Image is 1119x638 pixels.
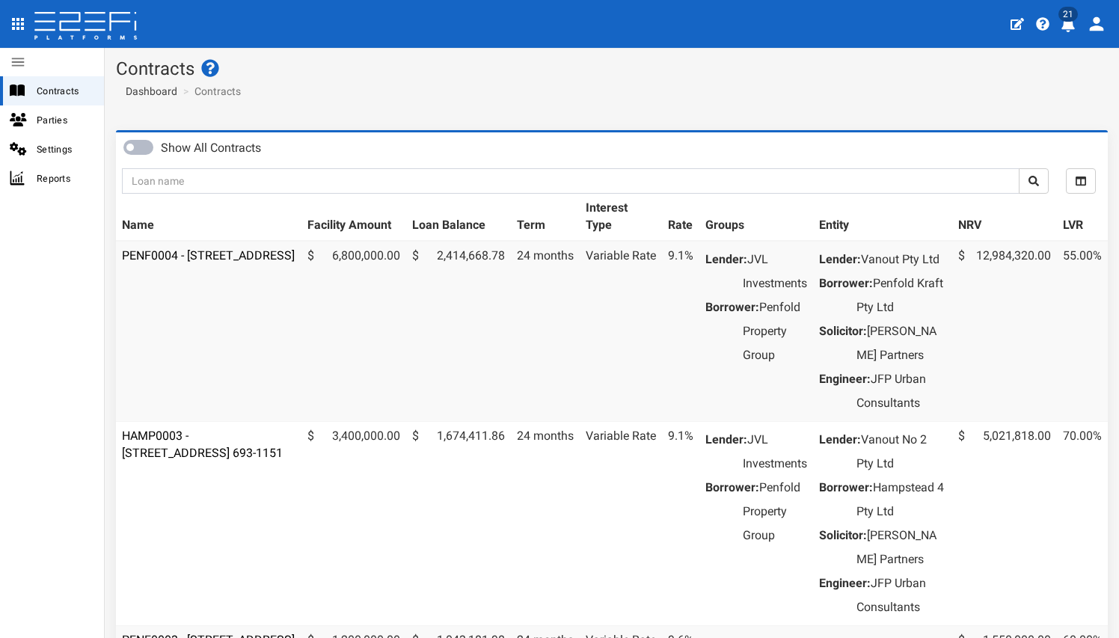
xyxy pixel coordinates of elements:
dt: Lender: [819,248,861,272]
th: Rate [662,194,699,241]
a: Dashboard [120,84,177,99]
span: Parties [37,111,92,129]
label: Show All Contracts [161,140,261,157]
th: Name [116,194,301,241]
dt: Engineer: [819,571,871,595]
span: Settings [37,141,92,158]
th: Facility Amount [301,194,406,241]
td: 55.00% [1057,241,1108,422]
th: Term [511,194,580,241]
dd: Vanout Pty Ltd [856,248,946,272]
dd: Penfold Kraft Pty Ltd [856,272,946,319]
td: Variable Rate [580,241,662,422]
th: NRV [952,194,1057,241]
dd: Vanout No 2 Pty Ltd [856,428,946,476]
dt: Borrower: [705,295,759,319]
th: Interest Type [580,194,662,241]
th: LVR [1057,194,1108,241]
td: 24 months [511,241,580,422]
td: 3,400,000.00 [301,421,406,625]
dt: Borrower: [705,476,759,500]
td: 9.1% [662,421,699,625]
dd: JFP Urban Consultants [856,367,946,415]
td: 12,984,320.00 [952,241,1057,422]
a: PENF0004 - [STREET_ADDRESS] [122,248,295,263]
a: HAMP0003 - [STREET_ADDRESS] 693-1151 [122,429,283,460]
dt: Engineer: [819,367,871,391]
dd: [PERSON_NAME] Partners [856,524,946,571]
dt: Borrower: [819,476,873,500]
dd: JFP Urban Consultants [856,571,946,619]
td: 5,021,818.00 [952,421,1057,625]
dt: Solicitor: [819,319,867,343]
td: 70.00% [1057,421,1108,625]
input: Loan name [122,168,1020,194]
th: Groups [699,194,813,241]
dd: Penfold Property Group [743,476,807,547]
dt: Solicitor: [819,524,867,547]
td: 9.1% [662,241,699,422]
td: 24 months [511,421,580,625]
span: Dashboard [120,85,177,97]
dt: Borrower: [819,272,873,295]
li: Contracts [180,84,241,99]
dt: Lender: [819,428,861,452]
td: Variable Rate [580,421,662,625]
dt: Lender: [705,428,747,452]
th: Entity [813,194,952,241]
dd: Hampstead 4 Pty Ltd [856,476,946,524]
td: 2,414,668.78 [406,241,511,422]
dd: JVL Investments [743,428,807,476]
dd: JVL Investments [743,248,807,295]
h1: Contracts [116,59,1108,79]
dd: [PERSON_NAME] Partners [856,319,946,367]
th: Loan Balance [406,194,511,241]
td: 1,674,411.86 [406,421,511,625]
dd: Penfold Property Group [743,295,807,367]
td: 6,800,000.00 [301,241,406,422]
dt: Lender: [705,248,747,272]
span: Contracts [37,82,92,99]
span: Reports [37,170,92,187]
